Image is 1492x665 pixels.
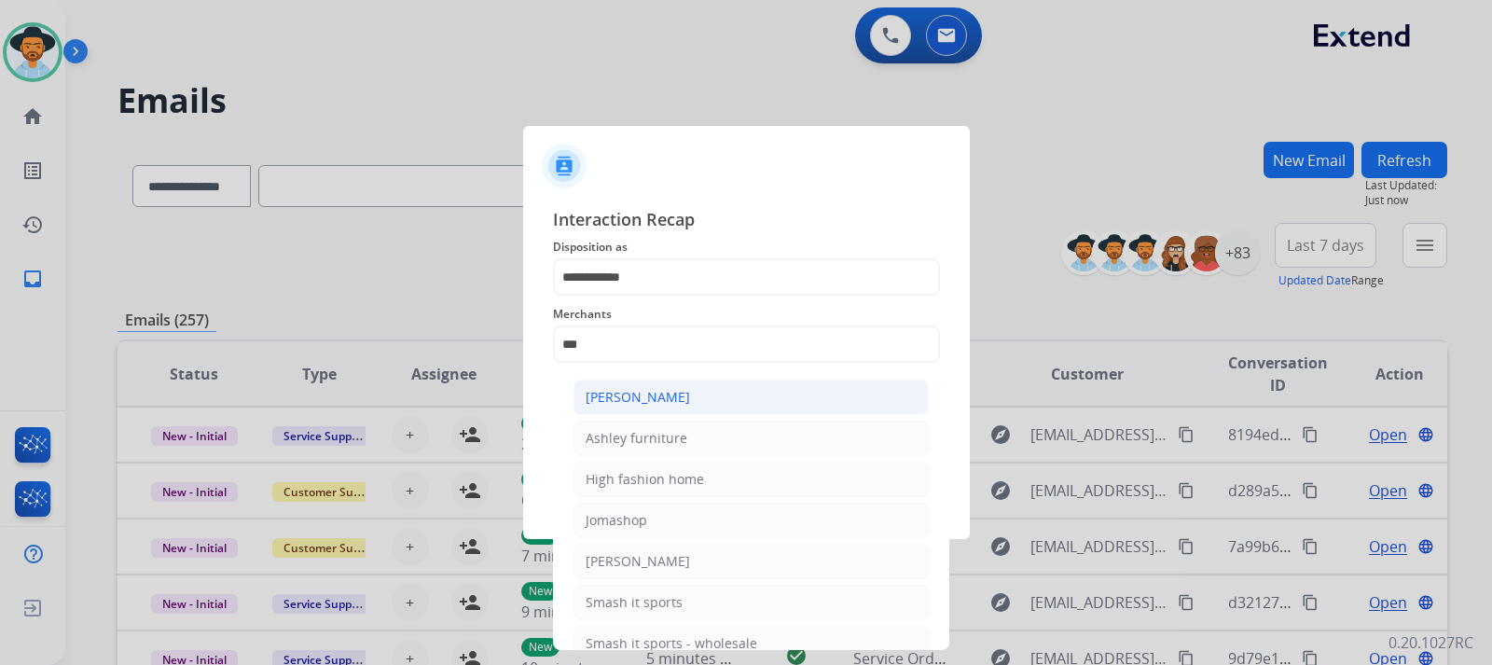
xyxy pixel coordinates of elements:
[542,144,587,188] img: contactIcon
[586,552,690,571] div: [PERSON_NAME]
[586,429,687,448] div: Ashley furniture
[553,206,940,236] span: Interaction Recap
[553,236,940,258] span: Disposition as
[1388,631,1473,654] p: 0.20.1027RC
[586,470,704,489] div: High fashion home
[586,511,647,530] div: Jomashop
[586,634,757,653] div: Smash it sports - wholesale
[586,388,690,407] div: [PERSON_NAME]
[553,303,940,326] span: Merchants
[586,593,683,612] div: Smash it sports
